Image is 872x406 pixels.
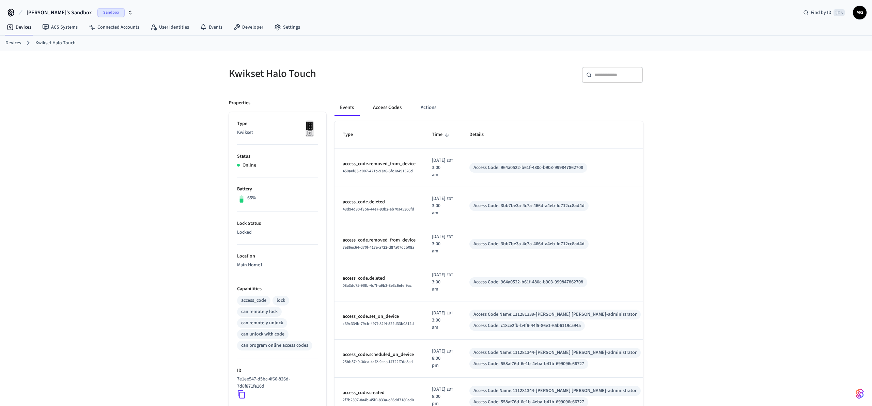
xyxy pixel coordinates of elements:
[432,348,445,369] span: [DATE] 8:00 pm
[343,199,416,206] p: access_code.deleted
[473,202,585,209] div: Access Code: 3bb7be3a-4c7a-466d-a4eb-fd712cc8ad4d
[334,99,643,116] div: ant example
[432,310,453,331] div: America/New_York
[243,162,256,169] p: Online
[432,195,453,217] div: America/New_York
[834,9,845,16] span: ⌘ K
[473,279,583,286] div: Access Code: 964a0522-b61f-480c-b903-999847862708
[432,157,445,178] span: [DATE] 3:00 am
[447,387,453,393] span: EDT
[237,129,318,136] p: Kwikset
[241,342,308,349] div: can program online access codes
[237,262,318,269] p: Main Home1
[237,376,315,390] p: 7e1ee547-d5bc-4f66-826d-7d8f871fe16d
[343,160,416,168] p: access_code.removed_from_device
[415,99,442,116] button: Actions
[194,21,228,33] a: Events
[432,195,445,217] span: [DATE] 3:00 am
[432,271,445,293] span: [DATE] 3:00 am
[343,129,362,140] span: Type
[343,313,416,320] p: access_code.set_on_device
[343,321,414,327] span: c39c334b-79cb-497f-82f4-524d33b0812d
[343,359,413,365] span: 25bb57c9-30ca-4cf2-9eca-f4722f7dc3ed
[97,8,125,17] span: Sandbox
[241,331,284,338] div: can unlock with code
[237,120,318,127] p: Type
[469,129,493,140] span: Details
[37,21,83,33] a: ACS Systems
[83,21,145,33] a: Connected Accounts
[432,348,453,369] div: America/New_York
[237,220,318,227] p: Lock Status
[5,40,21,47] a: Devices
[432,271,453,293] div: America/New_York
[432,129,451,140] span: Time
[473,164,583,171] div: Access Code: 964a0522-b61f-480c-b903-999847862708
[853,6,867,19] button: MG
[447,310,453,316] span: EDT
[145,21,194,33] a: User Identities
[473,360,584,368] div: Access Code: 558af76d-6e1b-4eba-b41b-699096c66727
[343,275,416,282] p: access_code.deleted
[277,297,285,304] div: lock
[343,389,416,396] p: access_code.created
[432,233,453,255] div: America/New_York
[237,285,318,293] p: Capabilities
[432,233,445,255] span: [DATE] 3:00 am
[241,308,278,315] div: can remotely lock
[35,40,76,47] a: Kwikset Halo Touch
[237,153,318,160] p: Status
[241,319,283,327] div: can remotely unlock
[473,240,585,248] div: Access Code: 3bb7be3a-4c7a-466d-a4eb-fd712cc8ad4d
[1,21,37,33] a: Devices
[237,367,318,374] p: ID
[343,245,414,250] span: 7e86ec64-d70f-417e-a722-d87a07dcb08a
[447,348,453,355] span: EDT
[856,388,864,399] img: SeamLogoGradient.69752ec5.svg
[343,206,414,212] span: 43d94d30-f3b6-44e7-93b2-eb70a45306fd
[237,253,318,260] p: Location
[811,9,831,16] span: Find by ID
[447,158,453,164] span: EDT
[343,397,414,403] span: 2f7b2397-8a4b-45f0-833a-c56dd7180ad0
[237,186,318,193] p: Battery
[343,237,416,244] p: access_code.removed_from_device
[368,99,407,116] button: Access Codes
[228,21,269,33] a: Developer
[432,157,453,178] div: America/New_York
[229,99,250,107] p: Properties
[343,351,416,358] p: access_code.scheduled_on_device
[343,283,412,288] span: 08a3dc75-9f9b-4c7f-a9b2-8e3c6efef9ac
[237,229,318,236] p: Locked
[447,196,453,202] span: EDT
[473,387,637,394] div: Access Code Name: 111281344-[PERSON_NAME] [PERSON_NAME]-administrator
[854,6,866,19] span: MG
[473,311,637,318] div: Access Code Name: 111281339-[PERSON_NAME] [PERSON_NAME]-administrator
[247,194,256,202] p: 65%
[432,310,445,331] span: [DATE] 3:00 am
[241,297,266,304] div: access_code
[473,399,584,406] div: Access Code: 558af76d-6e1b-4eba-b41b-699096c66727
[447,272,453,278] span: EDT
[229,67,432,81] h5: Kwikset Halo Touch
[269,21,306,33] a: Settings
[473,322,581,329] div: Access Code: c18ce2fb-b4f6-44f5-86e1-65b6119ca94a
[447,234,453,240] span: EDT
[27,9,92,17] span: [PERSON_NAME]'s Sandbox
[473,349,637,356] div: Access Code Name: 111281344-[PERSON_NAME] [PERSON_NAME]-administrator
[301,120,318,137] img: Kwikset Halo Touchscreen Wifi Enabled Smart Lock, Polished Chrome, Front
[798,6,850,19] div: Find by ID⌘ K
[334,99,359,116] button: Events
[343,168,413,174] span: 450aef83-c007-421b-93a6-6fc1a491526d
